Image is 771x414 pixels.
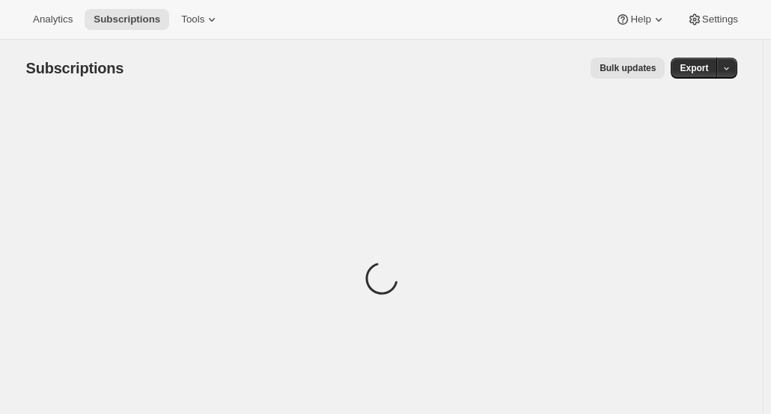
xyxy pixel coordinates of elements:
[85,9,169,30] button: Subscriptions
[680,62,708,74] span: Export
[702,13,738,25] span: Settings
[26,60,124,76] span: Subscriptions
[181,13,204,25] span: Tools
[678,9,747,30] button: Settings
[630,13,650,25] span: Help
[24,9,82,30] button: Analytics
[94,13,160,25] span: Subscriptions
[600,62,656,74] span: Bulk updates
[172,9,228,30] button: Tools
[606,9,674,30] button: Help
[591,58,665,79] button: Bulk updates
[671,58,717,79] button: Export
[33,13,73,25] span: Analytics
